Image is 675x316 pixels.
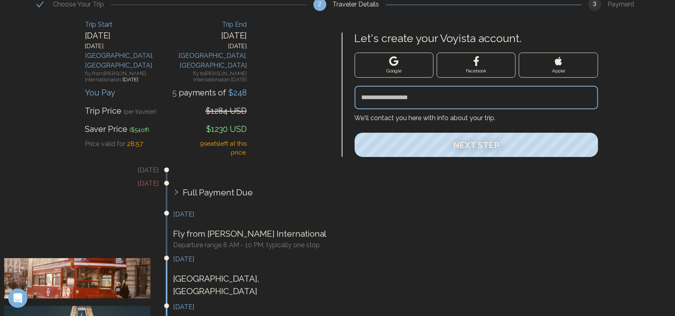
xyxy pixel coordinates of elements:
[123,76,138,83] span: [DATE]
[172,87,247,99] div: payment s of
[166,20,247,30] div: Trip End
[85,51,166,70] div: [GEOGRAPHIC_DATA] , [GEOGRAPHIC_DATA]
[206,124,247,134] span: $1230 USD
[173,227,328,240] p: Fly from [PERSON_NAME] International
[226,88,247,98] span: $ 248
[123,108,157,115] span: (per traveler)
[85,87,115,99] div: You Pay
[166,30,247,42] div: [DATE]
[355,32,598,45] label: Let's create your Voyista account.
[386,68,402,74] span: Google
[466,68,487,74] span: Facebook
[183,186,253,199] span: Full Payment Due
[4,165,159,175] h3: [DATE]
[173,254,328,264] h3: [DATE]
[127,140,143,148] span: 28 : 57
[85,30,166,42] div: [DATE]
[355,133,598,157] button: Next Step
[85,20,166,30] div: Trip Start
[173,302,328,312] h3: [DATE]
[355,109,598,123] h4: We'll contact you here with info about your trip.
[85,140,125,148] span: Price valid for
[355,53,434,78] button: Google
[453,140,499,150] span: Next Step
[205,106,247,116] span: $1284 USD
[173,240,328,250] h3: Departure range 8 AM - 10 PM, typically one stop
[85,105,157,117] div: Trip Price
[4,179,159,189] h3: [DATE]
[8,288,28,308] iframe: Intercom live chat
[519,53,598,78] button: Apple
[166,51,247,70] div: [GEOGRAPHIC_DATA] , [GEOGRAPHIC_DATA]
[85,70,166,85] div: fly from [PERSON_NAME] International on
[173,272,328,298] p: [GEOGRAPHIC_DATA] , [GEOGRAPHIC_DATA]
[172,88,179,98] span: 5
[4,258,159,299] img: London
[552,68,565,74] span: Apple
[193,139,246,157] div: 9 seat s left at this price.
[85,42,166,51] div: [DATE]
[129,127,149,133] span: ($ 54 off)
[437,53,516,78] button: Facebook
[166,70,247,85] div: fly to [PERSON_NAME] International on [DATE]
[85,123,149,135] div: Saver Price
[173,210,328,219] h3: [DATE]
[166,42,247,51] div: [DATE]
